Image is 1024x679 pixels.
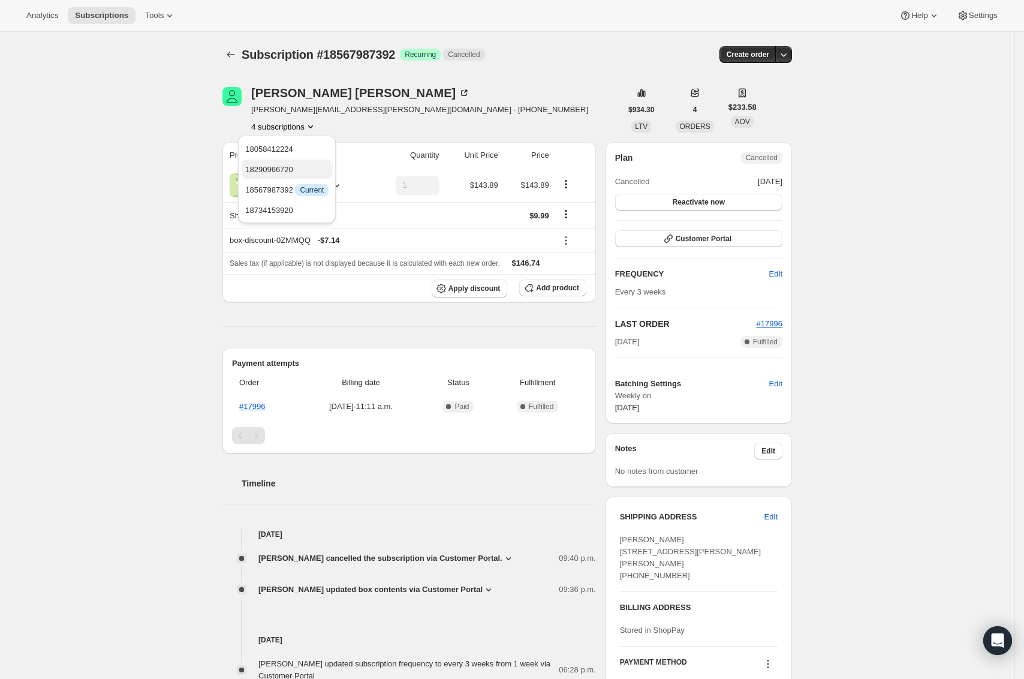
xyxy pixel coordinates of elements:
h4: [DATE] [222,634,596,646]
span: [DATE] [615,403,640,412]
button: Create order [719,46,776,63]
span: [PERSON_NAME] cancelled the subscription via Customer Portal. [258,552,502,564]
nav: Pagination [232,427,586,444]
button: Help [892,7,947,24]
span: Sales tax (if applicable) is not displayed because it is calculated with each new order. [230,259,500,268]
h3: BILLING ADDRESS [620,602,778,614]
button: Customer Portal [615,230,782,247]
h2: Timeline [242,477,596,489]
button: Edit [757,507,785,527]
span: Cancelled [746,153,778,163]
h3: SHIPPING ADDRESS [620,511,764,523]
span: Fulfilled [753,337,778,347]
span: AOV [735,118,750,126]
span: LTV [635,122,647,131]
span: Create order [727,50,769,59]
span: Status [427,377,489,389]
span: Fulfilled [529,402,553,411]
span: $233.58 [728,101,757,113]
button: Edit [754,443,782,459]
span: 06:28 p.m. [559,664,595,676]
button: $934.30 [621,101,661,118]
span: Analytics [26,11,58,20]
span: Tools [145,11,164,20]
button: Tools [138,7,183,24]
button: [PERSON_NAME] updated box contents via Customer Portal [258,584,495,596]
button: 18058412224 [242,139,332,158]
span: $146.74 [512,259,540,268]
th: Quantity [369,142,442,169]
span: Cancelled [615,176,650,188]
span: Customer Portal [676,234,731,244]
h6: Batching Settings [615,378,769,390]
button: Subscriptions [68,7,135,24]
button: Edit [762,265,790,284]
th: Shipping [222,202,369,229]
span: [PERSON_NAME] updated box contents via Customer Portal [258,584,483,596]
a: #17996 [757,319,782,328]
th: Price [502,142,553,169]
span: [DATE] [758,176,782,188]
span: $934.30 [628,105,654,115]
span: Weekly on [615,390,782,402]
span: $143.89 [470,181,498,190]
span: Edit [761,446,775,456]
h3: PAYMENT METHOD [620,657,687,674]
span: Cancelled [448,50,480,59]
button: Product actions [556,178,576,191]
span: [DATE] · 11:11 a.m. [302,401,421,413]
button: Analytics [19,7,65,24]
span: Every 3 weeks [615,287,666,296]
span: Help [911,11,927,20]
span: Paid [454,402,469,411]
button: 18567987392 InfoCurrent [242,180,332,199]
span: Stored in ShopPay [620,626,685,635]
span: Fulfillment [496,377,579,389]
button: Shipping actions [556,208,576,221]
span: Billing date [302,377,421,389]
button: 18290966720 [242,160,332,179]
h2: Payment attempts [232,357,586,369]
span: Recurring [405,50,436,59]
span: 18058412224 [245,145,293,154]
span: Add product [536,283,579,293]
span: - $7.14 [318,235,340,247]
div: [PERSON_NAME] [PERSON_NAME] [251,87,470,99]
span: 09:36 p.m. [559,584,595,596]
span: Apply discount [448,284,501,293]
button: Product actions [251,121,317,133]
button: Apply discount [432,280,508,298]
div: Open Intercom Messenger [983,626,1012,655]
span: Subscription #18567987392 [242,48,395,61]
th: Order [232,369,298,396]
span: Settings [969,11,998,20]
span: Subscriptions [75,11,128,20]
h4: [DATE] [222,528,596,540]
span: Edit [764,511,778,523]
span: 4 [693,105,697,115]
button: Settings [950,7,1005,24]
span: [PERSON_NAME][EMAIL_ADDRESS][PERSON_NAME][DOMAIN_NAME] · [PHONE_NUMBER] [251,104,588,116]
button: 4 [686,101,704,118]
h2: LAST ORDER [615,318,757,330]
img: product img [230,173,254,197]
h2: FREQUENCY [615,268,769,280]
span: 18290966720 [245,165,293,174]
span: Edit [769,378,782,390]
span: Current [300,185,324,195]
span: 18734153920 [245,206,293,215]
button: Subscriptions [222,46,239,63]
th: Product [222,142,369,169]
span: ORDERS [679,122,710,131]
span: $9.99 [529,211,549,220]
span: Reactivate now [673,197,725,207]
h2: Plan [615,152,633,164]
span: $143.89 [521,181,549,190]
button: 18734153920 [242,200,332,220]
button: Reactivate now [615,194,782,211]
span: Edit [769,268,782,280]
span: tyler kelso [222,87,242,106]
button: [PERSON_NAME] cancelled the subscription via Customer Portal. [258,552,514,564]
th: Unit Price [443,142,502,169]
